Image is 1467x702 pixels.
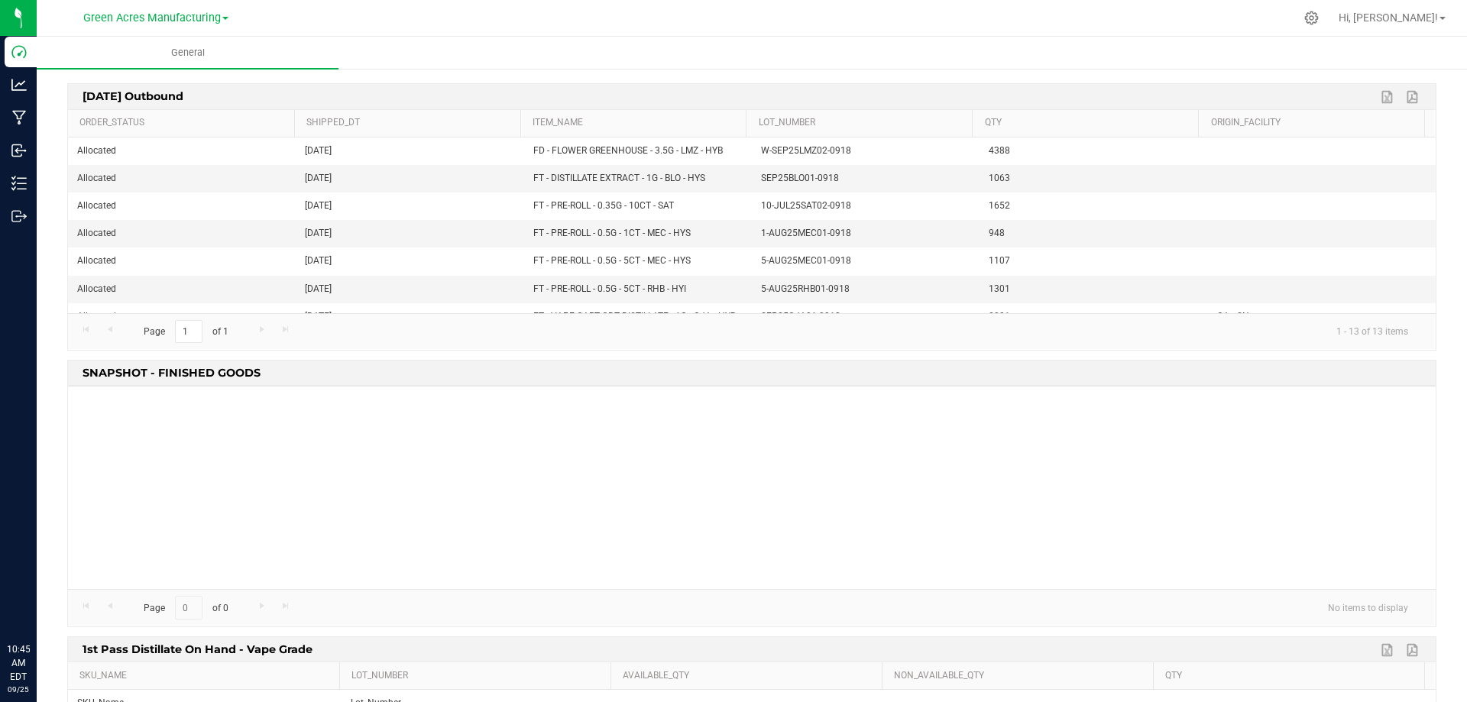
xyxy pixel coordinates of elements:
[985,117,1193,129] a: qty
[296,165,523,192] td: [DATE]
[752,220,980,247] td: 1-AUG25MEC01-0918
[1402,87,1425,107] a: Export to PDF
[752,276,980,303] td: 5-AUG25RHB01-0918
[306,117,514,129] a: Shipped_dt
[752,192,980,220] td: 10-JUL25SAT02-0918
[11,176,27,191] inline-svg: Inventory
[296,303,523,331] td: [DATE]
[79,361,265,384] span: SNAPSHOT - FINISHED GOODS
[296,276,523,303] td: [DATE]
[752,303,980,331] td: SEP25CJA01-0918
[1324,320,1420,343] span: 1 - 13 of 13 items
[1339,11,1438,24] span: Hi, [PERSON_NAME]!
[524,276,752,303] td: FT - PRE-ROLL - 0.5G - 5CT - RHB - HYI
[68,247,296,275] td: Allocated
[79,637,317,661] span: 1st Pass Distillate on Hand - Vape Grade
[15,580,61,626] iframe: Resource center
[980,165,1207,192] td: 1063
[68,276,296,303] td: Allocated
[1208,303,1436,331] td: GA__SN
[7,684,30,695] p: 09/25
[68,137,296,165] td: Allocated
[524,303,752,331] td: FT - VAPE CART CDT DISTILLATE - 1G - CJA - HYB
[83,11,221,24] span: Green Acres Manufacturing
[351,670,604,682] a: Lot_Number
[11,143,27,158] inline-svg: Inbound
[1402,640,1425,660] a: Export to PDF
[131,320,241,344] span: Page of 1
[131,596,241,620] span: Page of 0
[980,303,1207,331] td: 2091
[296,192,523,220] td: [DATE]
[533,117,740,129] a: item_name
[296,247,523,275] td: [DATE]
[7,642,30,684] p: 10:45 AM EDT
[980,247,1207,275] td: 1107
[1377,640,1400,660] a: Export to Excel
[11,110,27,125] inline-svg: Manufacturing
[11,44,27,60] inline-svg: Dashboard
[1165,670,1418,682] a: Qty
[37,37,338,69] a: General
[980,276,1207,303] td: 1301
[11,77,27,92] inline-svg: Analytics
[980,192,1207,220] td: 1652
[1377,87,1400,107] a: Export to Excel
[296,137,523,165] td: [DATE]
[151,46,225,60] span: General
[752,165,980,192] td: SEP25BLO01-0918
[524,165,752,192] td: FT - DISTILLATE EXTRACT - 1G - BLO - HYS
[524,247,752,275] td: FT - PRE-ROLL - 0.5G - 5CT - MEC - HYS
[623,670,876,682] a: Available_Qty
[524,220,752,247] td: FT - PRE-ROLL - 0.5G - 1CT - MEC - HYS
[68,192,296,220] td: Allocated
[980,220,1207,247] td: 948
[752,137,980,165] td: W-SEP25LMZ02-0918
[79,117,288,129] a: Order_Status
[1302,11,1321,25] div: Manage settings
[752,247,980,275] td: 5-AUG25MEC01-0918
[980,137,1207,165] td: 4388
[175,320,202,344] input: 1
[68,303,296,331] td: Allocated
[759,117,967,129] a: lot_number
[68,220,296,247] td: Allocated
[79,670,333,682] a: SKU_Name
[296,220,523,247] td: [DATE]
[894,670,1147,682] a: Non_Available_Qty
[524,192,752,220] td: FT - PRE-ROLL - 0.35G - 10CT - SAT
[68,165,296,192] td: Allocated
[79,84,188,108] span: [DATE] Outbound
[1211,117,1419,129] a: Origin_Facility
[1316,596,1420,619] span: No items to display
[11,209,27,224] inline-svg: Outbound
[524,137,752,165] td: FD - FLOWER GREENHOUSE - 3.5G - LMZ - HYB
